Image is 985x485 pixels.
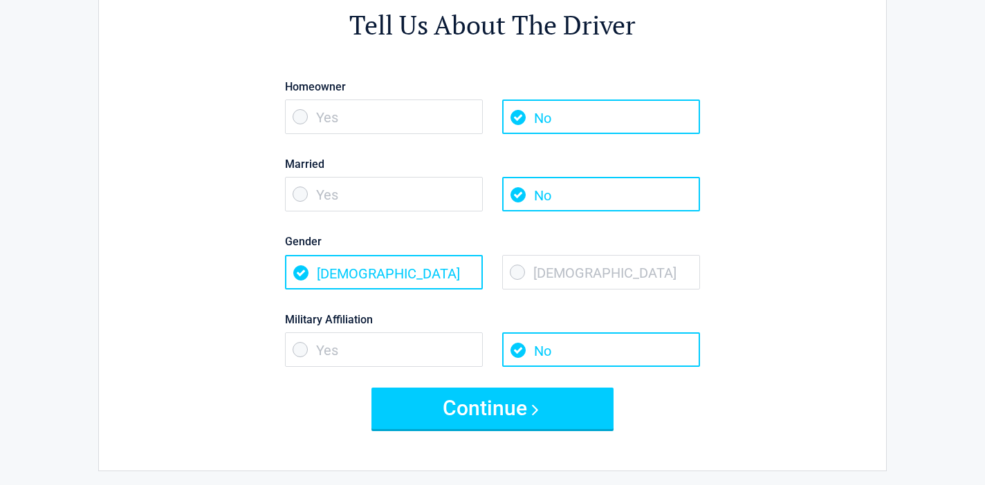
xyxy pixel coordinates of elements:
[285,177,483,211] span: Yes
[502,332,700,367] span: No
[285,77,700,96] label: Homeowner
[285,332,483,367] span: Yes
[285,99,483,134] span: Yes
[502,255,700,289] span: [DEMOGRAPHIC_DATA]
[502,177,700,211] span: No
[285,310,700,329] label: Military Affiliation
[285,255,483,289] span: [DEMOGRAPHIC_DATA]
[502,99,700,134] span: No
[285,155,700,173] label: Married
[175,8,810,43] h2: Tell Us About The Driver
[285,232,700,251] label: Gender
[371,388,614,429] button: Continue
